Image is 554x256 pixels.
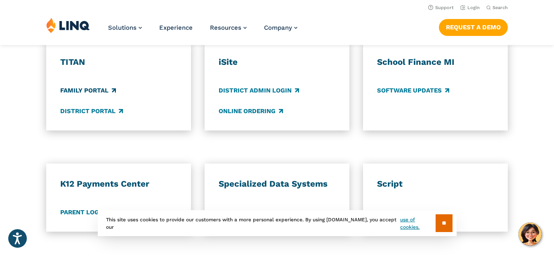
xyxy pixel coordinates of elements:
nav: Primary Navigation [108,17,297,45]
a: Online Ordering [219,107,283,116]
h3: TITAN [60,57,177,67]
h3: K12 Payments Center [60,178,177,189]
a: Software Updates [377,86,449,95]
a: Resources [210,24,247,31]
a: Request a Demo [439,19,508,36]
a: X-Connect [219,208,263,217]
h3: School Finance MI [377,57,494,67]
span: Resources [210,24,241,31]
a: School Login [377,208,431,217]
span: Solutions [108,24,137,31]
h3: Specialized Data Systems [219,178,335,189]
a: Login [460,5,480,10]
a: Family Portal [60,86,116,95]
button: Open Search Bar [486,5,508,11]
span: Company [264,24,292,31]
a: District Portal [60,107,123,116]
h3: iSite [219,57,335,67]
a: Parent Login [60,208,113,217]
a: use of cookies. [400,216,435,231]
span: Search [493,5,508,10]
a: Solutions [108,24,142,31]
a: Experience [159,24,193,31]
button: Hello, have a question? Let’s chat. [519,223,542,246]
a: District Admin Login [219,86,299,95]
div: This site uses cookies to provide our customers with a more personal experience. By using [DOMAIN... [98,210,457,236]
a: Support [428,5,454,10]
h3: Script [377,178,494,189]
a: Company [264,24,297,31]
nav: Button Navigation [439,17,508,36]
img: LINQ | K‑12 Software [46,17,90,33]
